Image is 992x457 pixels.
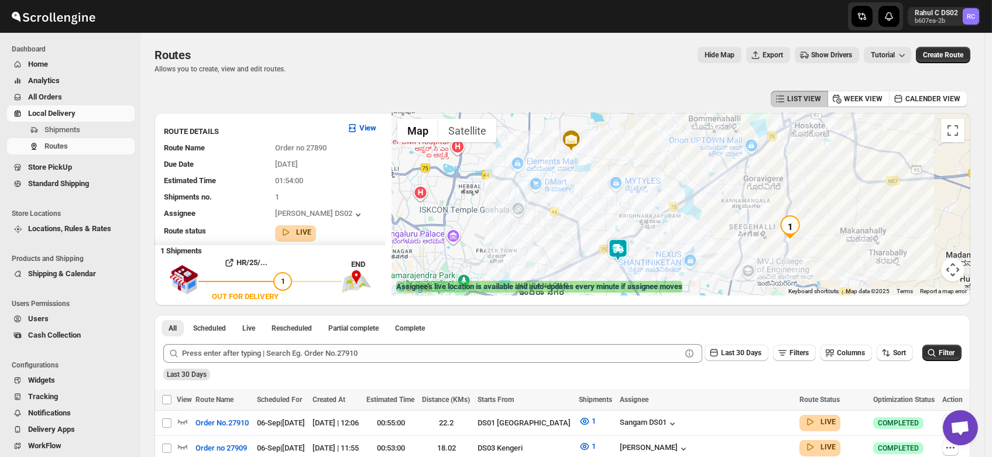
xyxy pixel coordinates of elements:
span: Tutorial [871,51,895,59]
span: 1 [275,193,279,201]
button: All Orders [7,89,135,105]
button: [PERSON_NAME] [620,443,689,455]
a: Terms (opens in new tab) [897,288,913,294]
b: LIVE [821,443,836,451]
button: Locations, Rules & Rates [7,221,135,237]
button: Shipments [7,122,135,138]
div: 22.2 [422,417,471,429]
span: Export [763,50,783,60]
span: Shipments [44,125,80,134]
button: CALENDER VIEW [889,91,967,107]
button: Map action label [698,47,742,63]
button: Toggle fullscreen view [941,119,964,142]
span: Standard Shipping [28,179,89,188]
span: Action [942,396,963,404]
div: 1 [778,215,802,239]
span: Filters [790,349,809,357]
button: Tutorial [864,47,911,63]
span: Route Status [799,396,840,404]
span: Users Permissions [12,299,135,308]
span: Shipments [579,396,612,404]
span: Shipping & Calendar [28,269,96,278]
span: Filter [939,349,955,357]
span: Shipments no. [164,193,212,201]
span: Routes [44,142,68,150]
span: All [169,324,177,333]
button: Widgets [7,372,135,389]
span: 06-Sep | [DATE] [257,418,305,427]
span: Last 30 Days [721,349,761,357]
button: All routes [162,320,184,336]
button: 1 [572,437,603,456]
text: RC [967,13,975,20]
span: Sort [893,349,906,357]
span: Starts From [478,396,514,404]
span: Rescheduled [272,324,312,333]
button: Last 30 Days [705,345,768,361]
a: Report a map error [920,288,967,294]
div: [DATE] | 11:55 [313,442,359,454]
span: Notifications [28,408,71,417]
button: Notifications [7,405,135,421]
button: Map camera controls [941,258,964,281]
span: Optimization Status [873,396,935,404]
img: shop.svg [169,257,198,303]
button: LIVE [804,441,836,453]
span: Users [28,314,49,323]
img: trip_end.png [342,270,371,293]
span: Last 30 Days [167,370,207,379]
span: WEEK VIEW [844,94,883,104]
span: Scheduled [193,324,226,333]
button: LIVE [280,226,311,238]
button: LIST VIEW [771,91,828,107]
b: LIVE [821,418,836,426]
img: Google [394,280,433,295]
label: Assignee's live location is available and auto-updates every minute if assignee moves [396,281,682,293]
b: LIVE [296,228,311,236]
button: Show satellite imagery [438,119,496,142]
span: Scheduled For [257,396,302,404]
div: 00:55:00 [366,417,415,429]
button: Create Route [916,47,970,63]
span: CALENDER VIEW [905,94,960,104]
div: [PERSON_NAME] DS02 [275,209,364,221]
span: Routes [155,48,191,62]
span: Configurations [12,360,135,370]
span: Route Name [195,396,234,404]
span: Distance (KMs) [422,396,470,404]
a: Open this area in Google Maps (opens a new window) [394,280,433,295]
div: OUT FOR DELIVERY [212,291,279,303]
button: Filter [922,345,962,361]
button: Delivery Apps [7,421,135,438]
button: Analytics [7,73,135,89]
button: Sangam DS01 [620,418,678,429]
span: Assignee [620,396,648,404]
span: Create Route [923,50,963,60]
span: Estimated Time [366,396,414,404]
button: WEEK VIEW [828,91,890,107]
p: Rahul C DS02 [915,8,958,18]
span: LIST VIEW [787,94,821,104]
button: HR/25/... [198,253,292,272]
span: Store PickUp [28,163,72,171]
span: Rahul C DS02 [963,8,979,25]
button: Home [7,56,135,73]
span: Products and Shipping [12,254,135,263]
img: ScrollEngine [9,2,97,31]
span: 1 [592,442,596,451]
span: Home [28,60,48,68]
span: Tracking [28,392,58,401]
button: Filters [773,345,816,361]
button: Order No.27910 [188,414,256,432]
span: Widgets [28,376,55,384]
button: 1 [572,412,603,431]
p: Allows you to create, view and edit routes. [155,64,286,74]
h3: ROUTE DETAILS [164,126,337,138]
span: Order no 27909 [195,442,247,454]
span: [DATE] [275,160,298,169]
span: COMPLETED [878,444,919,453]
div: [DATE] | 12:06 [313,417,359,429]
span: Analytics [28,76,60,85]
p: b607ea-2b [915,18,958,25]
